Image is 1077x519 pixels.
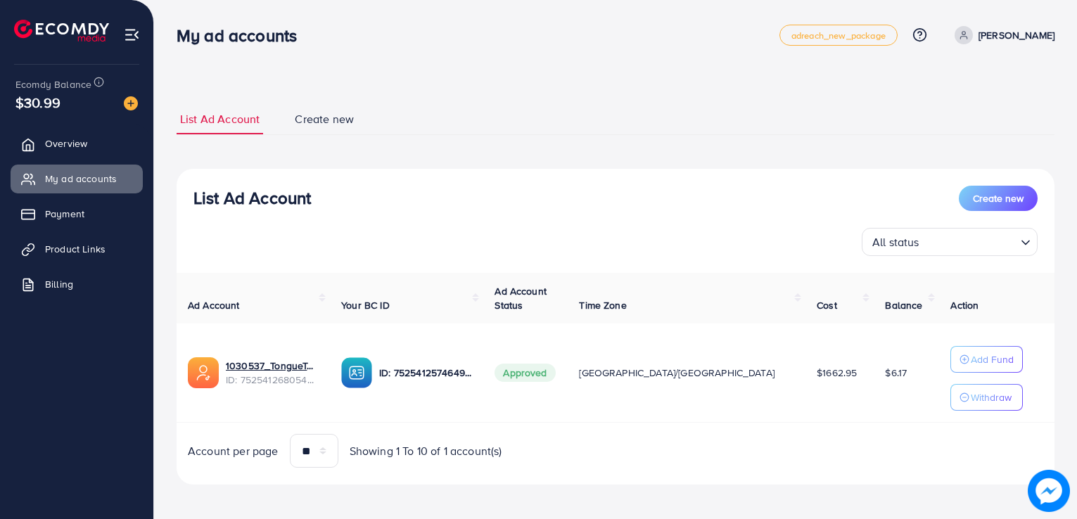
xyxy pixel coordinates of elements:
[885,366,907,380] span: $6.17
[226,359,319,373] a: 1030537_TongueTang_1752146687547
[341,357,372,388] img: ic-ba-acc.ded83a64.svg
[817,366,857,380] span: $1662.95
[180,111,260,127] span: List Ad Account
[779,25,898,46] a: adreach_new_package
[817,298,837,312] span: Cost
[188,443,279,459] span: Account per page
[971,389,1012,406] p: Withdraw
[579,366,775,380] span: [GEOGRAPHIC_DATA]/[GEOGRAPHIC_DATA]
[11,129,143,158] a: Overview
[973,191,1024,205] span: Create new
[885,298,922,312] span: Balance
[495,364,555,382] span: Approved
[14,20,109,41] img: logo
[45,136,87,150] span: Overview
[226,359,319,387] div: <span class='underline'>1030537_TongueTang_1752146687547</span></br>7525412680544141329
[949,26,1054,44] a: [PERSON_NAME]
[15,77,91,91] span: Ecomdy Balance
[341,298,390,312] span: Your BC ID
[177,25,308,46] h3: My ad accounts
[226,373,319,387] span: ID: 7525412680544141329
[45,207,84,221] span: Payment
[124,27,140,43] img: menu
[959,186,1038,211] button: Create new
[193,188,311,208] h3: List Ad Account
[350,443,502,459] span: Showing 1 To 10 of 1 account(s)
[45,242,106,256] span: Product Links
[1028,470,1070,512] img: image
[11,200,143,228] a: Payment
[188,357,219,388] img: ic-ads-acc.e4c84228.svg
[11,235,143,263] a: Product Links
[950,298,979,312] span: Action
[45,277,73,291] span: Billing
[950,384,1023,411] button: Withdraw
[869,232,922,252] span: All status
[11,270,143,298] a: Billing
[862,228,1038,256] div: Search for option
[124,96,138,110] img: image
[950,346,1023,373] button: Add Fund
[579,298,626,312] span: Time Zone
[379,364,472,381] p: ID: 7525412574649745409
[924,229,1015,252] input: Search for option
[495,284,547,312] span: Ad Account Status
[295,111,354,127] span: Create new
[11,165,143,193] a: My ad accounts
[45,172,117,186] span: My ad accounts
[979,27,1054,44] p: [PERSON_NAME]
[971,351,1014,368] p: Add Fund
[791,31,886,40] span: adreach_new_package
[15,92,60,113] span: $30.99
[188,298,240,312] span: Ad Account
